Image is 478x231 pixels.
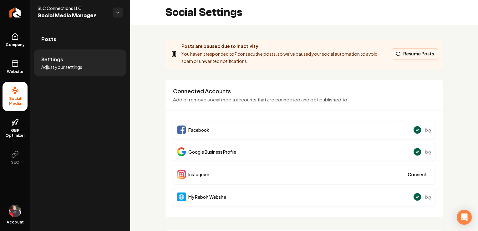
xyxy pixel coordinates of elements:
[181,43,260,49] strong: Posts are paused due to inactivity.
[173,87,435,95] h3: Connected Accounts
[4,69,26,74] span: Website
[9,8,21,18] img: Rebolt Logo
[9,205,21,217] button: Open user button
[188,127,209,133] span: Facebook
[38,11,108,20] span: Social Media Manager
[457,210,472,225] div: Open Intercom Messenger
[3,114,28,143] a: GBP Optimizer
[3,128,28,138] span: GBP Optimizer
[177,126,186,134] img: Facebook
[165,6,242,19] h2: Social Settings
[38,5,108,11] span: SLC Connections LLC
[181,50,387,65] p: You haven't responded to 7 consecutive posts, so we've paused your social automation to avoid spa...
[188,194,226,200] span: My Rebolt Website
[404,169,431,180] button: Connect
[7,220,24,225] span: Account
[41,35,56,43] span: Posts
[177,192,186,201] img: Website
[3,28,28,52] a: Company
[41,56,63,63] span: Settings
[177,170,186,179] img: Instagram
[9,205,21,217] img: Ariel Caprio
[3,146,28,170] button: SEO
[34,29,126,49] a: Posts
[188,149,236,155] span: Google Business Profile
[41,64,84,70] span: Adjust your settings.
[173,96,435,103] p: Add or remove social media accounts that are connected and get published to.
[3,42,27,47] span: Company
[392,48,438,59] button: Resume Posts
[3,55,28,79] a: Website
[188,171,209,177] span: Instagram
[8,160,22,165] span: SEO
[3,96,28,106] span: Social Media
[177,147,186,156] img: Google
